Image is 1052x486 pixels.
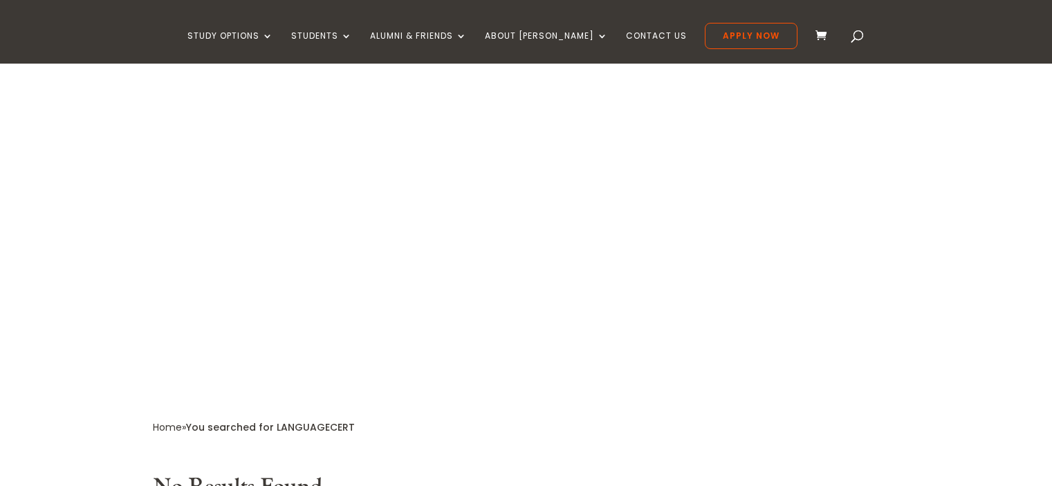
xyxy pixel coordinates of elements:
a: Alumni & Friends [370,31,467,64]
span: » [153,420,355,434]
a: Students [291,31,352,64]
a: Home [153,420,182,434]
a: Apply Now [705,23,797,49]
a: About [PERSON_NAME] [485,31,608,64]
a: Contact Us [626,31,687,64]
a: Study Options [187,31,273,64]
span: You searched for LANGUAGECERT [186,420,355,434]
